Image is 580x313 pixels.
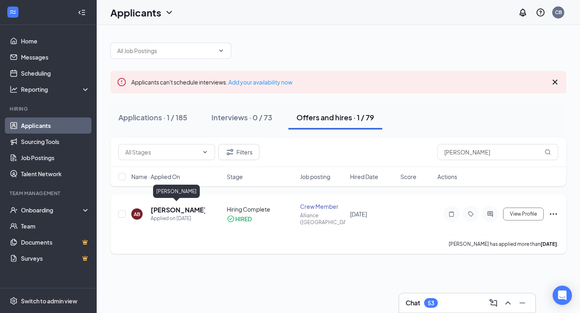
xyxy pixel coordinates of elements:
[9,8,17,16] svg: WorkstreamLogo
[235,215,252,223] div: HIRED
[21,117,90,134] a: Applicants
[118,112,187,122] div: Applications · 1 / 185
[227,173,243,181] span: Stage
[151,206,205,214] h5: [PERSON_NAME]
[510,211,537,217] span: View Profile
[516,297,529,309] button: Minimize
[153,185,200,198] div: [PERSON_NAME]
[10,85,18,93] svg: Analysis
[78,8,86,16] svg: Collapse
[131,173,180,181] span: Name · Applied On
[21,250,90,266] a: SurveysCrown
[555,9,562,16] div: CB
[21,134,90,150] a: Sourcing Tools
[10,297,18,305] svg: Settings
[536,8,545,17] svg: QuestionInfo
[125,148,199,156] input: All Stages
[218,47,224,54] svg: ChevronDown
[350,173,378,181] span: Hired Date
[21,218,90,234] a: Team
[225,147,235,157] svg: Filter
[131,78,292,86] span: Applicants can't schedule interviews.
[503,298,513,308] svg: ChevronUp
[164,8,174,17] svg: ChevronDown
[518,8,528,17] svg: Notifications
[228,78,292,86] a: Add your availability now
[550,77,560,87] svg: Cross
[350,210,367,218] span: [DATE]
[10,105,88,112] div: Hiring
[21,33,90,49] a: Home
[134,211,140,218] div: AB
[447,211,456,217] svg: Note
[300,202,346,210] div: Crew Member
[21,85,90,93] div: Reporting
[202,149,208,155] svg: ChevronDown
[211,112,272,122] div: Interviews · 0 / 73
[485,211,495,217] svg: ActiveChat
[117,46,215,55] input: All Job Postings
[501,297,514,309] button: ChevronUp
[449,241,558,247] p: [PERSON_NAME] has applied more than .
[549,209,558,219] svg: Ellipses
[466,211,476,217] svg: Tag
[541,241,557,247] b: [DATE]
[21,206,83,214] div: Onboarding
[437,144,558,160] input: Search in offers and hires
[21,166,90,182] a: Talent Network
[437,173,457,181] span: Actions
[518,298,527,308] svg: Minimize
[21,234,90,250] a: DocumentsCrown
[553,286,572,305] div: Open Intercom Messenger
[21,49,90,65] a: Messages
[545,149,551,155] svg: MagnifyingGlass
[10,190,88,197] div: Team Management
[487,297,500,309] button: ComposeMessage
[227,205,295,213] div: Hiring Complete
[110,6,161,19] h1: Applicants
[10,206,18,214] svg: UserCheck
[406,299,420,307] h3: Chat
[117,77,126,87] svg: Error
[21,297,77,305] div: Switch to admin view
[300,173,330,181] span: Job posting
[218,144,259,160] button: Filter Filters
[21,65,90,81] a: Scheduling
[489,298,498,308] svg: ComposeMessage
[428,300,434,307] div: 53
[300,212,346,226] div: Alliance ([GEOGRAPHIC_DATA])
[503,208,544,220] button: View Profile
[227,215,235,223] svg: CheckmarkCircle
[400,173,416,181] span: Score
[296,112,374,122] div: Offers and hires · 1 / 79
[151,214,205,222] div: Applied on [DATE]
[21,150,90,166] a: Job Postings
